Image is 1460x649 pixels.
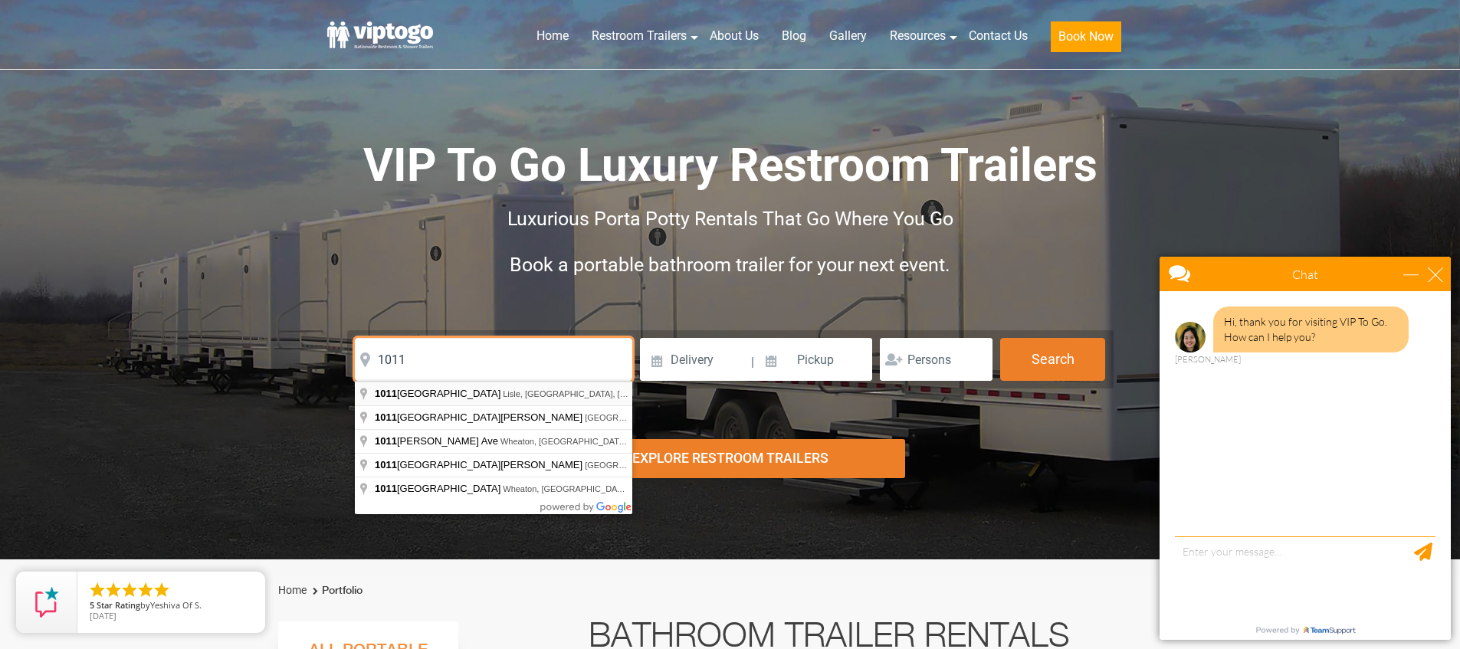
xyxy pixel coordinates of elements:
[525,19,580,53] a: Home
[503,484,721,493] span: Wheaton, [GEOGRAPHIC_DATA], [GEOGRAPHIC_DATA]
[751,338,754,387] span: |
[1150,247,1460,649] iframe: Live Chat Box
[507,208,953,230] span: Luxurious Porta Potty Rentals That Go Where You Go
[555,439,905,478] div: Explore Restroom Trailers
[375,459,585,470] span: [GEOGRAPHIC_DATA][PERSON_NAME]
[150,599,202,611] span: Yeshiva Of S.
[770,19,818,53] a: Blog
[880,338,992,381] input: Persons
[585,413,858,422] span: [GEOGRAPHIC_DATA], [GEOGRAPHIC_DATA], [GEOGRAPHIC_DATA]
[153,581,171,599] li: 
[375,459,397,470] span: 1011
[355,338,632,381] input: Where do you need your restroom?
[698,19,770,53] a: About Us
[309,582,363,600] li: Portfolio
[375,483,503,494] span: [GEOGRAPHIC_DATA]
[375,411,585,423] span: [GEOGRAPHIC_DATA][PERSON_NAME]
[90,610,116,621] span: [DATE]
[585,461,858,470] span: [GEOGRAPHIC_DATA], [GEOGRAPHIC_DATA], [GEOGRAPHIC_DATA]
[363,138,1097,192] span: VIP To Go Luxury Restroom Trailers
[90,599,94,611] span: 5
[97,599,140,611] span: Star Rating
[278,584,307,596] a: Home
[756,338,873,381] input: Pickup
[957,19,1039,53] a: Contact Us
[510,254,950,276] span: Book a portable bathroom trailer for your next event.
[88,581,107,599] li: 
[375,483,397,494] span: 1011
[1051,21,1121,52] button: Book Now
[640,338,750,381] input: Delivery
[375,388,397,399] span: 1011
[104,581,123,599] li: 
[90,601,253,611] span: by
[120,581,139,599] li: 
[31,587,62,618] img: Review Rating
[500,437,719,446] span: Wheaton, [GEOGRAPHIC_DATA], [GEOGRAPHIC_DATA]
[375,435,397,447] span: 1011
[818,19,878,53] a: Gallery
[375,435,500,447] span: [PERSON_NAME] Ave
[878,19,957,53] a: Resources
[1000,338,1105,381] button: Search
[375,388,503,399] span: [GEOGRAPHIC_DATA]
[503,389,705,398] span: Lisle, [GEOGRAPHIC_DATA], [GEOGRAPHIC_DATA]
[136,581,155,599] li: 
[580,19,698,53] a: Restroom Trailers
[1039,19,1133,61] a: Book Now
[375,411,397,423] span: 1011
